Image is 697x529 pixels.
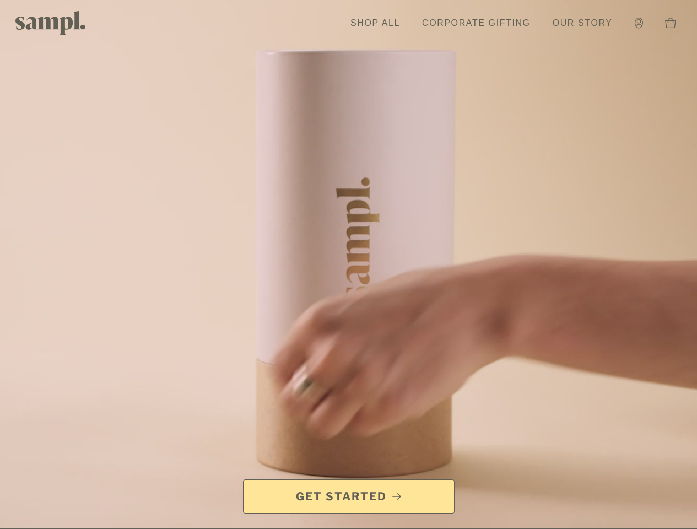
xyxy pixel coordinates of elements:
[417,11,536,35] a: Corporate Gifting
[243,479,455,514] a: Get Started
[15,11,86,35] img: Sampl logo
[547,11,618,35] a: Our Story
[296,489,387,504] span: Get Started
[345,11,406,35] a: Shop All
